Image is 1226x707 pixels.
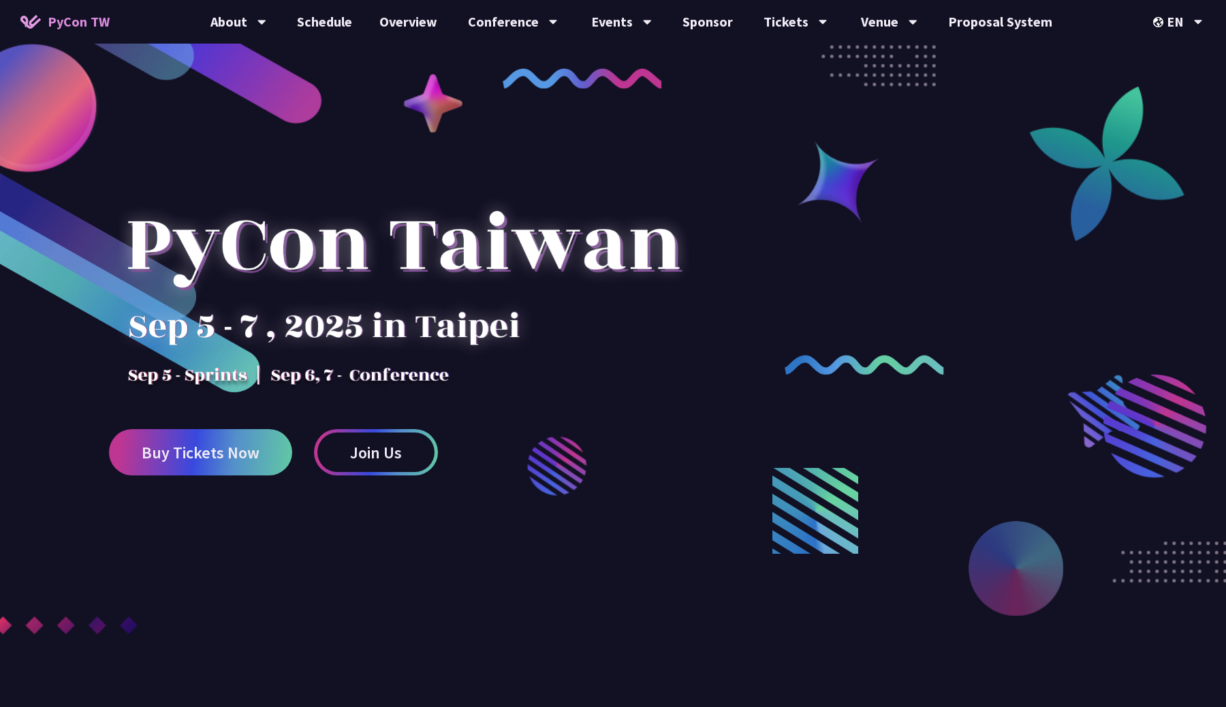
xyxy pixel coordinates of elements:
[785,355,944,375] img: curly-2.e802c9f.png
[109,429,292,475] a: Buy Tickets Now
[1153,17,1167,27] img: Locale Icon
[20,15,41,29] img: Home icon of PyCon TW 2025
[503,68,662,88] img: curly-1.ebdbada.png
[314,429,438,475] a: Join Us
[142,444,260,461] span: Buy Tickets Now
[7,5,123,39] a: PyCon TW
[350,444,402,461] span: Join Us
[48,12,110,32] span: PyCon TW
